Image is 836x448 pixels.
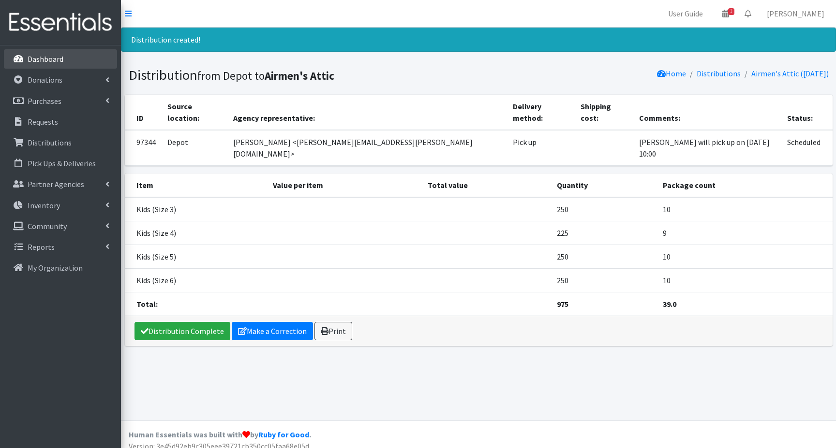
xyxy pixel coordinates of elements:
[4,217,117,236] a: Community
[507,130,575,166] td: Pick up
[507,95,575,130] th: Delivery method:
[125,245,268,268] td: Kids (Size 5)
[129,430,311,439] strong: Human Essentials was built with by .
[28,221,67,231] p: Community
[28,117,58,127] p: Requests
[125,268,268,292] td: Kids (Size 6)
[314,322,352,340] a: Print
[125,173,268,197] th: Item
[551,197,657,221] td: 250
[28,96,61,106] p: Purchases
[28,54,63,64] p: Dashboard
[557,299,568,309] strong: 975
[227,95,507,130] th: Agency representative:
[781,95,832,130] th: Status:
[227,130,507,166] td: [PERSON_NAME] <[PERSON_NAME][EMAIL_ADDRESS][PERSON_NAME][DOMAIN_NAME]>
[232,322,313,340] a: Make a Correction
[28,75,62,85] p: Donations
[751,69,829,78] a: Airmen's Attic ([DATE])
[125,95,162,130] th: ID
[660,4,711,23] a: User Guide
[134,322,230,340] a: Distribution Complete
[551,221,657,245] td: 225
[633,95,781,130] th: Comments:
[657,221,832,245] td: 9
[551,268,657,292] td: 250
[125,197,268,221] td: Kids (Size 3)
[28,242,55,252] p: Reports
[4,112,117,131] a: Requests
[125,130,162,166] td: 97344
[657,245,832,268] td: 10
[663,299,676,309] strong: 39.0
[657,197,832,221] td: 10
[4,6,117,39] img: HumanEssentials
[4,237,117,257] a: Reports
[657,69,686,78] a: Home
[759,4,832,23] a: [PERSON_NAME]
[28,138,72,147] p: Distributions
[129,67,475,84] h1: Distribution
[4,154,117,173] a: Pick Ups & Deliveries
[422,173,551,197] th: Total value
[125,221,268,245] td: Kids (Size 4)
[657,173,832,197] th: Package count
[267,173,422,197] th: Value per item
[4,174,117,194] a: Partner Agencies
[28,179,84,189] p: Partner Agencies
[28,159,96,168] p: Pick Ups & Deliveries
[551,173,657,197] th: Quantity
[4,258,117,277] a: My Organization
[551,245,657,268] td: 250
[781,130,832,166] td: Scheduled
[4,49,117,69] a: Dashboard
[197,69,334,83] small: from Depot to
[121,28,836,52] div: Distribution created!
[28,263,83,273] p: My Organization
[28,201,60,210] p: Inventory
[4,91,117,111] a: Purchases
[4,196,117,215] a: Inventory
[162,95,228,130] th: Source location:
[258,430,309,439] a: Ruby for Good
[4,70,117,89] a: Donations
[265,69,334,83] b: Airmen's Attic
[136,299,158,309] strong: Total:
[633,130,781,166] td: [PERSON_NAME] will pick up on [DATE] 10:00
[162,130,228,166] td: Depot
[728,8,734,15] span: 1
[575,95,634,130] th: Shipping cost:
[715,4,737,23] a: 1
[4,133,117,152] a: Distributions
[657,268,832,292] td: 10
[697,69,741,78] a: Distributions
